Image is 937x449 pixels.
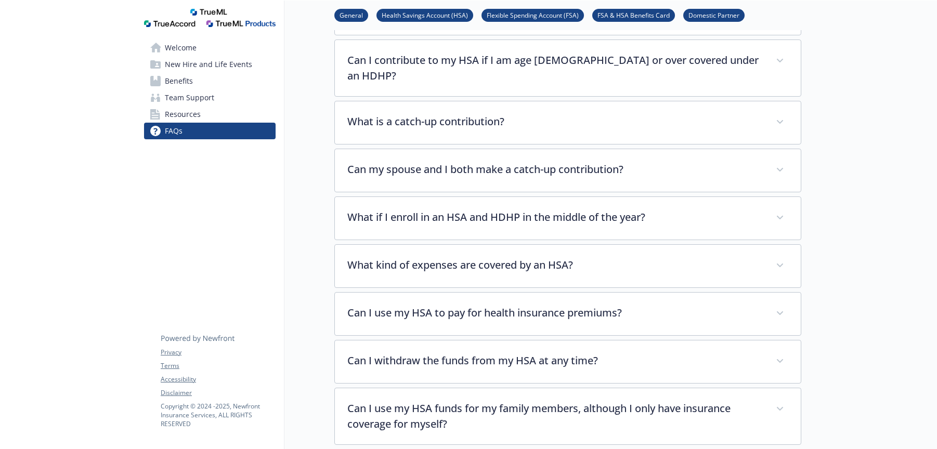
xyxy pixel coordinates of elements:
[334,10,368,20] a: General
[165,89,214,106] span: Team Support
[161,361,275,371] a: Terms
[165,123,183,139] span: FAQs
[335,293,801,335] div: Can I use my HSA to pay for health insurance premiums?
[144,89,276,106] a: Team Support
[144,123,276,139] a: FAQs
[347,52,763,84] p: Can I contribute to my HSA if I am age [DEMOGRAPHIC_DATA] or over covered under an HDHP?
[481,10,584,20] a: Flexible Spending Account (FSA)
[335,40,801,96] div: Can I contribute to my HSA if I am age [DEMOGRAPHIC_DATA] or over covered under an HDHP?
[161,375,275,384] a: Accessibility
[347,305,763,321] p: Can I use my HSA to pay for health insurance premiums?
[347,209,763,225] p: What if I enroll in an HSA and HDHP in the middle of the year?
[335,101,801,144] div: What is a catch-up contribution?
[165,39,197,56] span: Welcome
[335,197,801,240] div: What if I enroll in an HSA and HDHP in the middle of the year?
[335,340,801,383] div: Can I withdraw the funds from my HSA at any time?
[347,114,763,129] p: What is a catch-up contribution?
[335,388,801,444] div: Can I use my HSA funds for my family members, although I only have insurance coverage for myself?
[347,353,763,368] p: Can I withdraw the funds from my HSA at any time?
[144,106,276,123] a: Resources
[335,245,801,287] div: What kind of expenses are covered by an HSA?
[347,401,763,432] p: Can I use my HSA funds for my family members, although I only have insurance coverage for myself?
[161,402,275,428] p: Copyright © 2024 - 2025 , Newfront Insurance Services, ALL RIGHTS RESERVED
[165,73,193,89] span: Benefits
[144,39,276,56] a: Welcome
[347,257,763,273] p: What kind of expenses are covered by an HSA?
[144,73,276,89] a: Benefits
[161,348,275,357] a: Privacy
[161,388,275,398] a: Disclaimer
[347,162,763,177] p: Can my spouse and I both make a catch-up contribution?
[165,56,252,73] span: New Hire and Life Events
[165,106,201,123] span: Resources
[683,10,745,20] a: Domestic Partner
[335,149,801,192] div: Can my spouse and I both make a catch-up contribution?
[376,10,473,20] a: Health Savings Account (HSA)
[144,56,276,73] a: New Hire and Life Events
[592,10,675,20] a: FSA & HSA Benefits Card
